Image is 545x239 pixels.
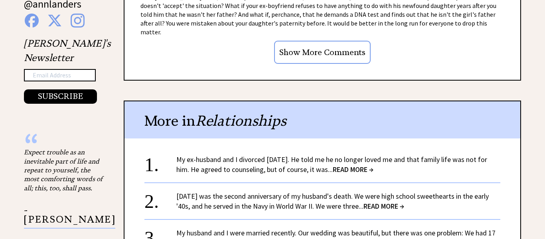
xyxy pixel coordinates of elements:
[47,14,62,28] img: x%20blue.png
[24,36,111,104] div: [PERSON_NAME]'s Newsletter
[71,14,85,28] img: instagram%20blue.png
[24,69,96,82] input: Email Address
[24,89,97,104] button: SUBSCRIBE
[124,101,520,138] div: More in
[25,14,39,28] img: facebook%20blue.png
[24,140,104,148] div: “
[24,206,115,229] p: - [PERSON_NAME]
[195,112,286,130] span: Relationships
[363,201,404,211] span: READ MORE →
[274,41,371,64] input: Show More Comments
[333,165,373,174] span: READ MORE →
[176,192,489,211] a: [DATE] was the second anniversary of my husband's death. We were high school sweethearts in the e...
[24,148,104,192] div: Expect trouble as an inevitable part of life and repeat to yourself, the most comforting words of...
[144,191,176,206] div: 2.
[176,155,487,174] a: My ex-husband and I divorced [DATE]. He told me he no longer loved me and that family life was no...
[144,154,176,169] div: 1.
